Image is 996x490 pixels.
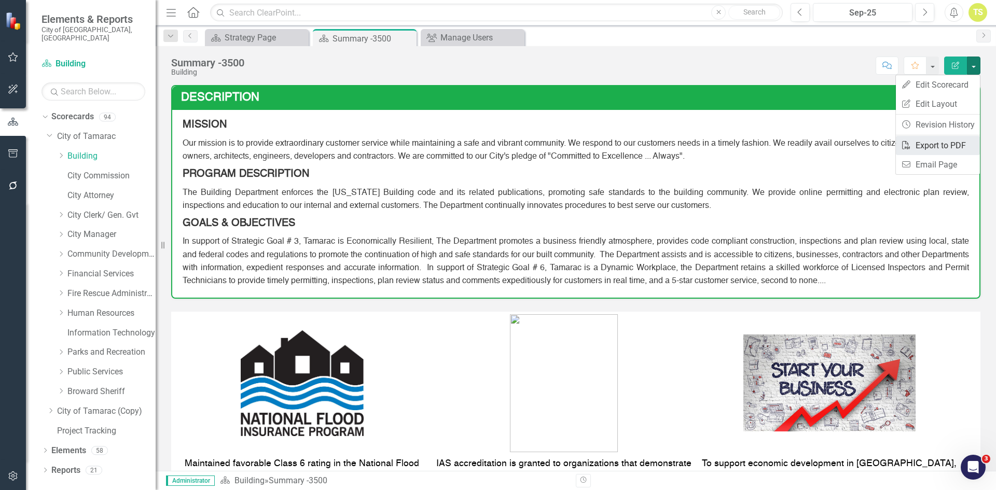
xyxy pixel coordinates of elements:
[210,4,783,22] input: Search ClearPoint...
[67,288,156,300] a: Fire Rescue Administration
[51,445,86,457] a: Elements
[67,229,156,241] a: City Manager
[896,136,980,155] a: Export to PDF
[67,346,156,358] a: Parks and Recreation
[817,7,909,19] div: Sep-25
[67,366,156,378] a: Public Services
[225,31,306,44] div: Strategy Page
[67,190,156,202] a: City Attorney
[969,3,987,22] button: TS
[57,425,156,437] a: Project Tracking
[896,115,980,134] a: Revision History
[67,170,156,182] a: City Commission
[67,268,156,280] a: Financial Services
[183,218,295,229] strong: GOALS & OBJECTIVES
[41,82,145,101] input: Search Below...
[41,13,145,25] span: Elements & Reports
[234,475,265,485] a: Building
[5,12,23,30] img: ClearPoint Strategy
[99,113,116,121] div: 94
[423,31,522,44] a: Manage Users
[86,466,102,474] div: 21
[333,32,414,45] div: Summary -3500
[208,31,306,44] a: Strategy Page
[67,307,156,319] a: Human Resources
[896,155,980,174] a: Email Page
[41,25,145,43] small: City of [GEOGRAPHIC_DATA], [GEOGRAPHIC_DATA]
[67,327,156,339] a: Information Technology
[961,455,986,480] iframe: Intercom live chat
[813,3,912,22] button: Sep-25
[166,475,215,486] span: Administrator
[171,68,244,76] div: Building
[67,209,156,221] a: City Clerk/ Gen. Gvt
[67,248,156,260] a: Community Development
[51,465,80,477] a: Reports
[181,91,974,104] h3: Description
[743,8,766,16] span: Search
[51,111,94,123] a: Scorecards
[183,237,969,285] span: In support of Strategic Goal # 3, Tamarac is Economically Resilient, The Department promotes a bu...
[183,120,227,130] strong: MISSION
[269,475,327,485] div: Summary -3500
[41,58,145,70] a: Building
[171,57,244,68] div: Summary -3500
[743,334,916,431] img: 10 Top Tips For Starting a Business in France
[982,455,990,463] span: 3
[183,139,946,161] span: Our mission is to provide extraordinary customer service while maintaining a safe and vibrant com...
[440,31,522,44] div: Manage Users
[896,75,980,94] a: Edit Scorecard
[67,150,156,162] a: Building
[896,94,980,114] a: Edit Layout
[57,131,156,143] a: City of Tamarac
[510,314,618,452] img: image_1b3miuje6ei6y.png
[728,5,780,20] button: Search
[183,189,969,210] span: The Building Department enforces the [US_STATE] Building code and its related publications, promo...
[67,386,156,398] a: Broward Sheriff
[183,169,309,179] strong: PROGRAM DESCRIPTION
[241,330,364,436] img: Community Rating System | Kill Devil Hills, NC! - Official Website
[91,446,108,455] div: 58
[220,475,568,487] div: »
[57,405,156,417] a: City of Tamarac (Copy)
